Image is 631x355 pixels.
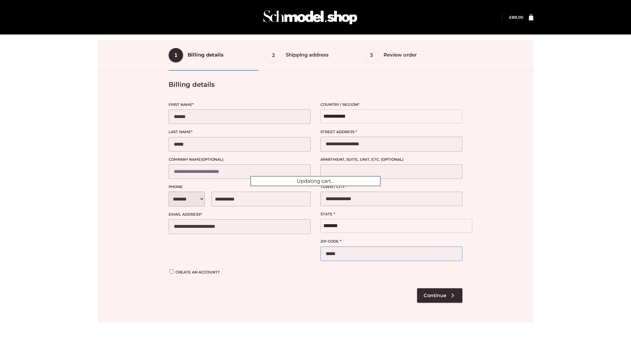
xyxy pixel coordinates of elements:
span: £ [509,15,512,20]
div: Updating cart... [250,176,381,186]
img: Schmodel Admin 964 [261,4,360,30]
a: £89.00 [509,15,523,20]
bdi: 89.00 [509,15,523,20]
